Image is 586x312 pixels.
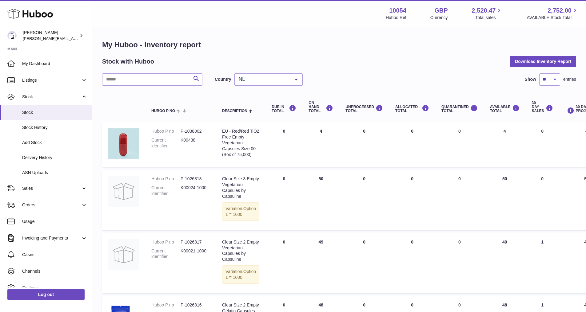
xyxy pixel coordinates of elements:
td: 1 [526,233,559,293]
span: Invoicing and Payments [22,235,81,241]
div: AVAILABLE Total [490,105,520,113]
dd: K00024-1000 [181,185,210,197]
span: Total sales [475,15,503,21]
label: Country [215,76,231,82]
dt: Huboo P no [151,302,181,308]
dd: P-1026817 [181,239,210,245]
dd: P-1038002 [181,128,210,134]
span: Description [222,109,247,113]
span: Orders [22,202,81,208]
td: 0 [526,170,559,230]
td: 49 [484,233,526,293]
img: luz@capsuline.com [7,31,17,40]
a: 2,520.47 Total sales [472,6,503,21]
td: 0 [339,233,389,293]
strong: 10054 [389,6,406,15]
td: 0 [526,122,559,167]
span: AVAILABLE Stock Total [527,15,579,21]
span: Option 1 = 1000; [225,206,256,217]
span: Huboo P no [151,109,175,113]
span: Settings [22,285,87,291]
span: 0 [458,240,461,244]
div: Huboo Ref [386,15,406,21]
td: 0 [265,233,302,293]
td: 49 [302,233,339,293]
dt: Current identifier [151,185,181,197]
td: 0 [389,233,435,293]
span: Stock History [22,125,87,131]
span: ASN Uploads [22,170,87,176]
label: Show [525,76,536,82]
dd: K00021-1000 [181,248,210,260]
td: 0 [389,170,435,230]
span: Stock [22,110,87,115]
span: NL [237,76,290,82]
dd: P-1026816 [181,302,210,308]
span: Sales [22,185,81,191]
td: 50 [484,170,526,230]
div: Clear Size 2 Empty Vegetarian Capsules by Capsuline [222,239,259,263]
div: QUARANTINED Total [441,105,478,113]
span: My Dashboard [22,61,87,67]
td: 0 [389,122,435,167]
div: Variation: [222,202,259,221]
td: 4 [302,122,339,167]
img: product image [108,176,139,207]
strong: GBP [434,6,448,15]
img: product image [108,239,139,270]
div: 30 DAY SALES [532,101,553,113]
span: Add Stock [22,140,87,146]
div: [PERSON_NAME] [23,30,78,41]
td: 4 [484,122,526,167]
h2: Stock with Huboo [102,57,154,66]
div: EU - Red/Red TiO2 Free Empty Vegetarian Capsules Size 00 (Box of 75,000) [222,128,259,157]
td: 0 [265,170,302,230]
div: Variation: [222,265,259,284]
span: Delivery History [22,155,87,161]
h1: My Huboo - Inventory report [102,40,576,50]
div: Currency [430,15,448,21]
span: Usage [22,219,87,224]
div: UNPROCESSED Total [345,105,383,113]
span: Listings [22,77,81,83]
span: entries [563,76,576,82]
dd: K00438 [181,137,210,149]
span: 0 [458,176,461,181]
div: ON HAND Total [309,101,333,113]
dt: Huboo P no [151,176,181,182]
td: 0 [339,170,389,230]
a: 2,752.00 AVAILABLE Stock Total [527,6,579,21]
a: Log out [7,289,85,300]
dd: P-1026818 [181,176,210,182]
button: Download Inventory Report [510,56,576,67]
span: Cases [22,252,87,258]
dt: Current identifier [151,137,181,149]
span: 0 [458,129,461,134]
div: ALLOCATED Total [395,105,429,113]
dt: Current identifier [151,248,181,260]
span: 2,520.47 [472,6,496,15]
span: 0 [458,302,461,307]
span: Stock [22,94,81,100]
td: 0 [265,122,302,167]
span: Channels [22,268,87,274]
span: [PERSON_NAME][EMAIL_ADDRESS][DOMAIN_NAME] [23,36,123,41]
div: DUE IN TOTAL [272,105,296,113]
dt: Huboo P no [151,239,181,245]
dt: Huboo P no [151,128,181,134]
img: product image [108,128,139,159]
td: 50 [302,170,339,230]
td: 0 [339,122,389,167]
div: Clear Size 3 Empty Vegetarian Capsules by Capsuline [222,176,259,199]
span: 2,752.00 [548,6,572,15]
